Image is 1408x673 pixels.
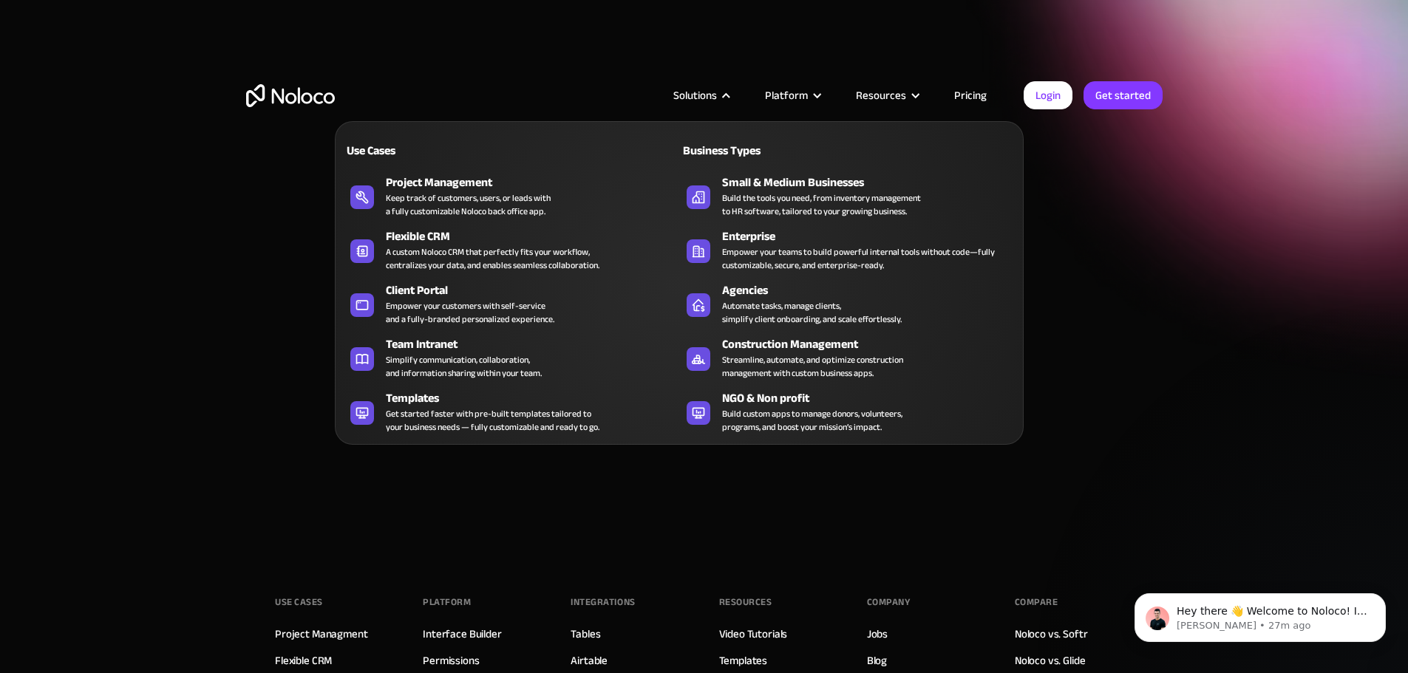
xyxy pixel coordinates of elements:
[655,86,746,105] div: Solutions
[856,86,906,105] div: Resources
[343,279,679,329] a: Client PortalEmpower your customers with self-serviceand a fully-branded personalized experience.
[386,174,686,191] div: Project Management
[867,591,911,613] div: Company
[679,386,1016,437] a: NGO & Non profitBuild custom apps to manage donors, volunteers,programs, and boost your mission’s...
[679,133,1016,167] a: Business Types
[335,100,1024,445] nav: Solutions
[1112,562,1408,666] iframe: Intercom notifications message
[673,86,717,105] div: Solutions
[722,353,903,380] div: Streamline, automate, and optimize construction management with custom business apps.
[679,171,1016,221] a: Small & Medium BusinessesBuild the tools you need, from inventory managementto HR software, tailo...
[679,279,1016,329] a: AgenciesAutomate tasks, manage clients,simplify client onboarding, and scale effortlessly.
[275,591,323,613] div: Use Cases
[722,407,902,434] div: Build custom apps to manage donors, volunteers, programs, and boost your mission’s impact.
[343,142,505,160] div: Use Cases
[722,299,902,326] div: Automate tasks, manage clients, simplify client onboarding, and scale effortlessly.
[386,389,686,407] div: Templates
[722,245,1008,272] div: Empower your teams to build powerful internal tools without code—fully customizable, secure, and ...
[386,281,686,299] div: Client Portal
[719,624,788,643] a: Video Tutorials
[1024,81,1072,109] a: Login
[386,407,599,434] div: Get started faster with pre-built templates tailored to your business needs — fully customizable ...
[343,386,679,437] a: TemplatesGet started faster with pre-built templates tailored toyour business needs — fully custo...
[343,133,679,167] a: Use Cases
[423,651,479,670] a: Permissions
[275,624,367,643] a: Project Managment
[386,228,686,245] div: Flexible CRM
[722,335,1022,353] div: Construction Management
[1015,624,1088,643] a: Noloco vs. Softr
[423,624,501,643] a: Interface Builder
[571,591,635,613] div: INTEGRATIONS
[386,191,551,218] div: Keep track of customers, users, or leads with a fully customizable Noloco back office app.
[386,299,554,326] div: Empower your customers with self-service and a fully-branded personalized experience.
[386,245,599,272] div: A custom Noloco CRM that perfectly fits your workflow, centralizes your data, and enables seamles...
[719,651,768,670] a: Templates
[722,281,1022,299] div: Agencies
[867,624,888,643] a: Jobs
[423,591,471,613] div: Platform
[722,191,921,218] div: Build the tools you need, from inventory management to HR software, tailored to your growing busi...
[719,591,772,613] div: Resources
[343,225,679,275] a: Flexible CRMA custom Noloco CRM that perfectly fits your workflow,centralizes your data, and enab...
[1015,651,1086,670] a: Noloco vs. Glide
[386,335,686,353] div: Team Intranet
[343,171,679,221] a: Project ManagementKeep track of customers, users, or leads witha fully customizable Noloco back o...
[722,389,1022,407] div: NGO & Non profit
[679,225,1016,275] a: EnterpriseEmpower your teams to build powerful internal tools without code—fully customizable, se...
[746,86,837,105] div: Platform
[386,353,542,380] div: Simplify communication, collaboration, and information sharing within your team.
[936,86,1005,105] a: Pricing
[343,332,679,383] a: Team IntranetSimplify communication, collaboration,and information sharing within your team.
[867,651,887,670] a: Blog
[571,624,600,643] a: Tables
[679,332,1016,383] a: Construction ManagementStreamline, automate, and optimize constructionmanagement with custom busi...
[246,84,335,107] a: home
[722,228,1022,245] div: Enterprise
[1015,591,1058,613] div: Compare
[571,651,608,670] a: Airtable
[275,651,332,670] a: Flexible CRM
[1084,81,1163,109] a: Get started
[722,174,1022,191] div: Small & Medium Businesses
[837,86,936,105] div: Resources
[679,142,841,160] div: Business Types
[765,86,808,105] div: Platform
